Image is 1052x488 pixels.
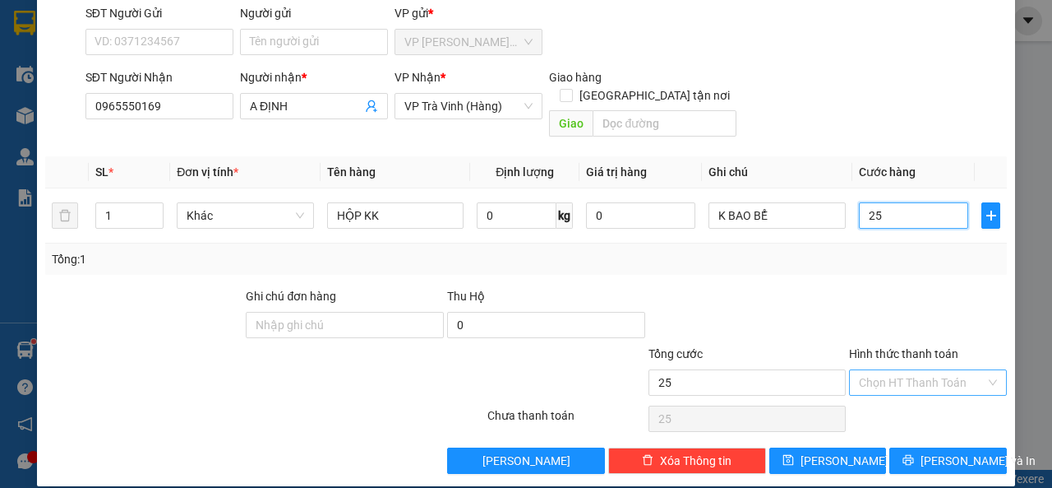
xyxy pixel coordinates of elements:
[327,202,464,229] input: VD: Bàn, Ghế
[7,32,240,63] p: GỬI:
[801,452,888,470] span: [PERSON_NAME]
[246,290,336,303] label: Ghi chú đơn hàng
[246,312,444,338] input: Ghi chú đơn hàng
[981,202,1000,229] button: plus
[177,165,238,179] span: Đơn vị tính
[782,454,794,467] span: save
[394,71,441,84] span: VP Nhận
[85,68,233,86] div: SĐT Người Nhận
[7,107,113,123] span: GIAO:
[556,202,573,229] span: kg
[52,250,408,268] div: Tổng: 1
[365,100,378,113] span: user-add
[486,407,647,435] div: Chưa thanh toán
[648,347,703,360] span: Tổng cước
[496,165,554,179] span: Định lượng
[7,71,240,86] p: NHẬN:
[88,89,123,105] span: CÔNG
[902,454,914,467] span: printer
[920,452,1036,470] span: [PERSON_NAME] và In
[404,94,533,119] span: VP Trà Vinh (Hàng)
[447,290,485,303] span: Thu Hộ
[187,203,304,228] span: Khác
[55,9,191,25] strong: BIÊN NHẬN GỬI HÀNG
[549,71,602,84] span: Giao hàng
[46,71,129,86] span: VP Càng Long
[859,165,916,179] span: Cước hàng
[608,448,766,474] button: deleteXóa Thông tin
[642,454,653,467] span: delete
[702,156,852,188] th: Ghi chú
[7,89,123,105] span: 0589264212 -
[586,202,695,229] input: 0
[593,110,736,137] input: Dọc đường
[982,209,999,222] span: plus
[7,32,153,63] span: VP [PERSON_NAME] ([GEOGRAPHIC_DATA]) -
[889,448,1007,474] button: printer[PERSON_NAME] và In
[549,110,593,137] span: Giao
[769,448,887,474] button: save[PERSON_NAME]
[95,165,108,179] span: SL
[43,107,113,123] span: KO BAO HƯ
[52,202,78,229] button: delete
[447,448,605,474] button: [PERSON_NAME]
[327,165,376,179] span: Tên hàng
[849,347,958,360] label: Hình thức thanh toán
[573,86,736,105] span: [GEOGRAPHIC_DATA] tận nơi
[240,4,388,22] div: Người gửi
[586,165,647,179] span: Giá trị hàng
[708,202,846,229] input: Ghi Chú
[85,4,233,22] div: SĐT Người Gửi
[660,452,731,470] span: Xóa Thông tin
[404,30,533,54] span: VP Trần Phú (Hàng)
[240,68,388,86] div: Người nhận
[482,452,570,470] span: [PERSON_NAME]
[394,4,542,22] div: VP gửi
